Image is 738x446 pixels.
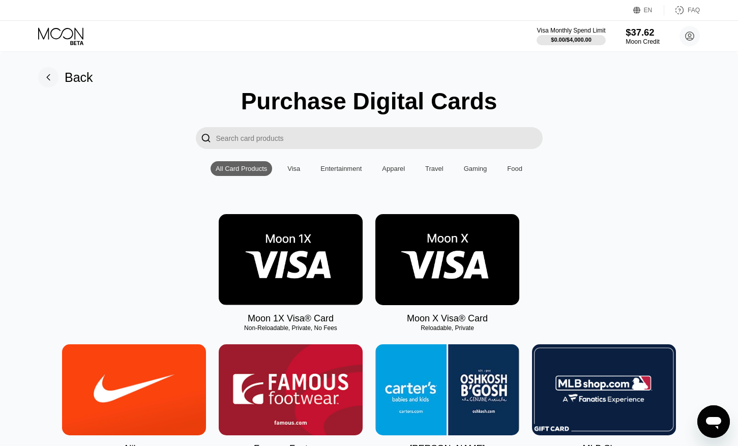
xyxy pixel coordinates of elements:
[425,165,444,172] div: Travel
[287,165,300,172] div: Visa
[382,165,405,172] div: Apparel
[507,165,522,172] div: Food
[626,27,660,38] div: $37.62
[626,27,660,45] div: $37.62Moon Credit
[537,27,605,45] div: Visa Monthly Spend Limit$0.00/$4,000.00
[688,7,700,14] div: FAQ
[626,38,660,45] div: Moon Credit
[196,127,216,149] div: 
[219,324,363,332] div: Non-Reloadable, Private, No Fees
[241,87,497,115] div: Purchase Digital Cards
[502,161,527,176] div: Food
[377,161,410,176] div: Apparel
[644,7,653,14] div: EN
[282,161,305,176] div: Visa
[211,161,272,176] div: All Card Products
[315,161,367,176] div: Entertainment
[464,165,487,172] div: Gaming
[697,405,730,438] iframe: Button to launch messaging window, conversation in progress
[551,37,592,43] div: $0.00 / $4,000.00
[375,324,519,332] div: Reloadable, Private
[201,132,211,144] div: 
[65,70,93,85] div: Back
[38,67,93,87] div: Back
[420,161,449,176] div: Travel
[248,313,334,324] div: Moon 1X Visa® Card
[459,161,492,176] div: Gaming
[633,5,664,15] div: EN
[216,127,543,149] input: Search card products
[664,5,700,15] div: FAQ
[216,165,267,172] div: All Card Products
[407,313,488,324] div: Moon X Visa® Card
[320,165,362,172] div: Entertainment
[537,27,605,34] div: Visa Monthly Spend Limit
